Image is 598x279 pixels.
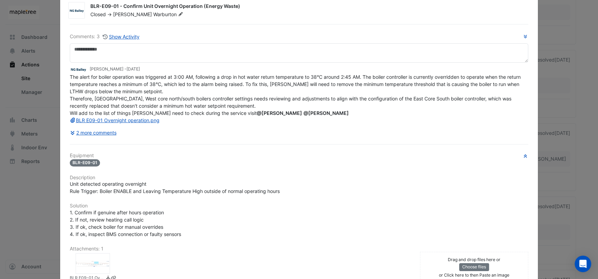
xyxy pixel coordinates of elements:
span: [PERSON_NAME] [113,11,152,17]
h6: Solution [70,203,528,209]
button: Choose files [459,263,489,271]
img: NG Bailey [70,66,87,73]
small: Drag and drop files here or [448,257,500,262]
span: The alert for boiler operation was triggered at 3:00 AM, following a drop in hot water return tem... [70,74,522,123]
span: 2025-09-11 09:21:12 [126,66,140,72]
span: Closed [90,11,106,17]
span: Warburton [153,11,185,18]
img: NG Bailey [69,7,85,14]
span: -> [107,11,112,17]
h6: Description [70,175,528,181]
button: Show Activity [102,33,140,41]
h6: Equipment [70,153,528,159]
span: john@hardmanstreet.com [Knight Frank UK] [257,110,302,116]
span: 3hardmanstreet@ngbailey.co.uk [NG Bailey] [303,110,349,116]
span: 1. Confirm if genuine after hours operation 2. If not, review heating call logic 3. If ok, check ... [70,210,181,237]
button: 2 more comments [70,127,117,139]
span: Unit detected operating overnight Rule Trigger: Boiler ENABLE and Leaving Temperature High outsid... [70,181,280,194]
div: BLR E09-01 Overnight operation.png [76,253,110,274]
div: Open Intercom Messenger [575,256,591,272]
small: or Click here to then Paste an image [439,272,509,278]
span: BLR-E09-01 [70,159,100,167]
h6: Attachments: 1 [70,246,528,252]
a: BLR E09-01 Overnight operation.png [70,117,159,123]
div: BLR-E09-01 - Confirm Unit Overnight Operation (Energy Waste) [90,3,521,11]
div: Comments: 3 [70,33,140,41]
small: [PERSON_NAME] - [90,66,140,72]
